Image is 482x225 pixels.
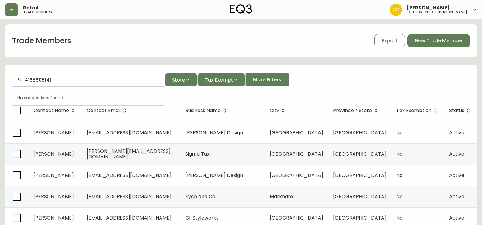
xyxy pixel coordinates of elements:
img: ec7176bad513007d25397993f68ebbfb [390,4,402,16]
span: Status [449,108,472,113]
span: More Filters [253,76,281,83]
span: No [396,193,403,200]
span: Active [449,129,464,136]
span: Contact Name [33,109,69,112]
span: [PERSON_NAME] [33,172,74,179]
span: Business Name [185,108,229,113]
span: [PERSON_NAME] Design [185,129,243,136]
span: [PERSON_NAME] Design [185,172,243,179]
span: [EMAIL_ADDRESS][DOMAIN_NAME] [87,193,172,200]
span: [GEOGRAPHIC_DATA] [270,214,323,221]
span: Province / State [333,109,372,112]
button: New Trade Member [407,34,470,47]
span: New Trade Member [415,37,463,44]
img: logo [230,4,252,14]
span: Active [449,193,464,200]
h1: Trade Members [12,36,71,46]
span: Active [449,150,464,157]
span: [PERSON_NAME] [407,5,450,10]
h5: eq3 toronto - [PERSON_NAME] [407,10,467,14]
div: No suggestions found [12,90,165,105]
button: Tax Exempt [197,73,245,86]
span: GHStyleworks [185,214,219,221]
button: Store [165,73,197,86]
span: [EMAIL_ADDRESS][DOMAIN_NAME] [87,172,172,179]
span: [GEOGRAPHIC_DATA] [333,150,387,157]
span: Status [449,109,464,112]
span: Contact Email [87,109,121,112]
span: Tax Exemption [396,108,439,113]
span: [GEOGRAPHIC_DATA] [270,172,323,179]
span: Sigma Tax [185,150,210,157]
span: [EMAIL_ADDRESS][DOMAIN_NAME] [87,214,172,221]
span: Retail [23,5,39,10]
span: [GEOGRAPHIC_DATA] [333,129,387,136]
span: Markham [270,193,293,200]
span: [PERSON_NAME] [33,150,74,157]
span: No [396,129,403,136]
button: Export [374,34,405,47]
span: Contact Name [33,108,77,113]
span: [GEOGRAPHIC_DATA] [270,129,323,136]
input: Search [25,77,160,83]
span: Tax Exemption [396,109,432,112]
span: [PERSON_NAME][EMAIL_ADDRESS][DOMAIN_NAME] [87,148,171,160]
span: Active [449,172,464,179]
span: Kych and Co. [185,193,216,200]
span: No [396,172,403,179]
button: More Filters [245,73,289,86]
span: City [270,108,287,113]
span: [GEOGRAPHIC_DATA] [333,172,387,179]
span: [PERSON_NAME] [33,129,74,136]
span: Province / State [333,108,380,113]
h5: trade members [23,10,52,14]
span: No [396,150,403,157]
span: [GEOGRAPHIC_DATA] [333,214,387,221]
span: Store [172,76,185,84]
span: City [270,109,279,112]
span: [PERSON_NAME] [33,193,74,200]
span: [EMAIL_ADDRESS][DOMAIN_NAME] [87,129,172,136]
span: [GEOGRAPHIC_DATA] [333,193,387,200]
span: Contact Email [87,108,129,113]
span: [GEOGRAPHIC_DATA] [270,150,323,157]
span: Export [382,37,397,44]
span: Business Name [185,109,221,112]
span: Active [449,214,464,221]
span: No [396,214,403,221]
span: Tax Exempt [205,76,233,84]
span: [PERSON_NAME] [33,214,74,221]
